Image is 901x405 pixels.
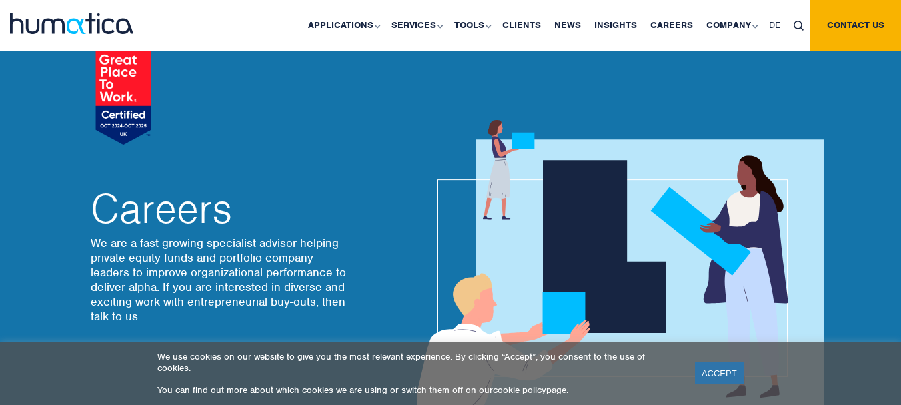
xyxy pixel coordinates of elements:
[157,351,678,374] p: We use cookies on our website to give you the most relevant experience. By clicking “Accept”, you...
[10,13,133,34] img: logo
[769,19,780,31] span: DE
[91,189,351,229] h2: Careers
[794,21,804,31] img: search_icon
[695,362,744,384] a: ACCEPT
[91,236,351,324] p: We are a fast growing specialist advisor helping private equity funds and portfolio company leade...
[157,384,678,396] p: You can find out more about which cookies we are using or switch them off on our page.
[493,384,546,396] a: cookie policy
